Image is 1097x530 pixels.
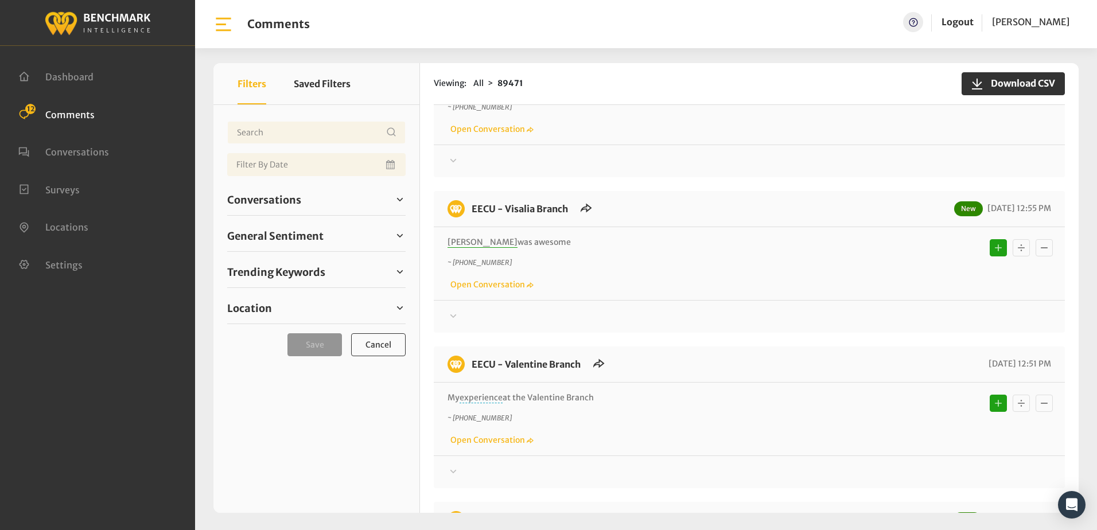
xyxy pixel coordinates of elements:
button: Cancel [351,333,406,356]
button: Download CSV [962,72,1065,95]
a: Open Conversation [448,435,534,445]
span: Locations [45,221,88,233]
input: Date range input field [227,153,406,176]
a: Comments 12 [18,108,95,119]
h1: Comments [247,17,310,31]
span: [PERSON_NAME] [448,237,518,248]
span: All [473,78,484,88]
a: EECU - Visalia Branch [472,203,568,215]
span: [DATE] 12:55 PM [985,203,1051,213]
a: Open Conversation [448,279,534,290]
img: benchmark [448,356,465,373]
span: New [954,201,983,216]
span: New [953,512,982,527]
button: Open Calendar [384,153,399,176]
a: Surveys [18,183,80,194]
a: Open Conversation [448,124,534,134]
div: Open Intercom Messenger [1058,491,1086,519]
div: Basic example [987,236,1056,259]
h6: EECU - Visalia Branch [465,200,575,217]
a: Locations [18,220,88,232]
a: EECU - Valentine Branch [472,358,581,370]
i: ~ [PHONE_NUMBER] [448,258,512,267]
span: Dashboard [45,71,94,83]
h6: EECU - Valentine Branch [465,356,588,373]
span: Download CSV [984,76,1055,90]
img: benchmark [44,9,151,37]
div: Basic example [987,392,1056,415]
h6: EECU - Call Center [465,511,560,528]
a: Trending Keywords [227,263,406,280]
img: benchmark [448,511,465,528]
span: [DATE] 12:51 PM [986,358,1051,369]
a: [PERSON_NAME] [992,12,1069,32]
img: benchmark [448,200,465,217]
span: Location [227,301,272,316]
a: Conversations [227,191,406,208]
p: My at the Valentine Branch [448,392,900,404]
span: General Sentiment [227,228,324,244]
a: Logout [942,12,974,32]
input: Username [227,121,406,144]
a: Logout [942,16,974,28]
span: Conversations [227,192,301,208]
a: General Sentiment [227,227,406,244]
strong: 89471 [497,78,523,88]
i: ~ [PHONE_NUMBER] [448,414,512,422]
img: bar [213,14,234,34]
span: [PERSON_NAME] [992,16,1069,28]
a: Conversations [18,145,109,157]
i: ~ [PHONE_NUMBER] [448,103,512,111]
span: experience [460,392,503,403]
a: Dashboard [18,70,94,81]
span: 12 [25,104,36,114]
a: Location [227,299,406,317]
p: was awesome [448,236,900,248]
a: Settings [18,258,83,270]
span: Viewing: [434,77,466,89]
span: Settings [45,259,83,270]
button: Saved Filters [294,63,351,104]
button: Filters [238,63,266,104]
span: Trending Keywords [227,264,325,280]
span: Comments [45,108,95,120]
span: Conversations [45,146,109,158]
span: Surveys [45,184,80,195]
